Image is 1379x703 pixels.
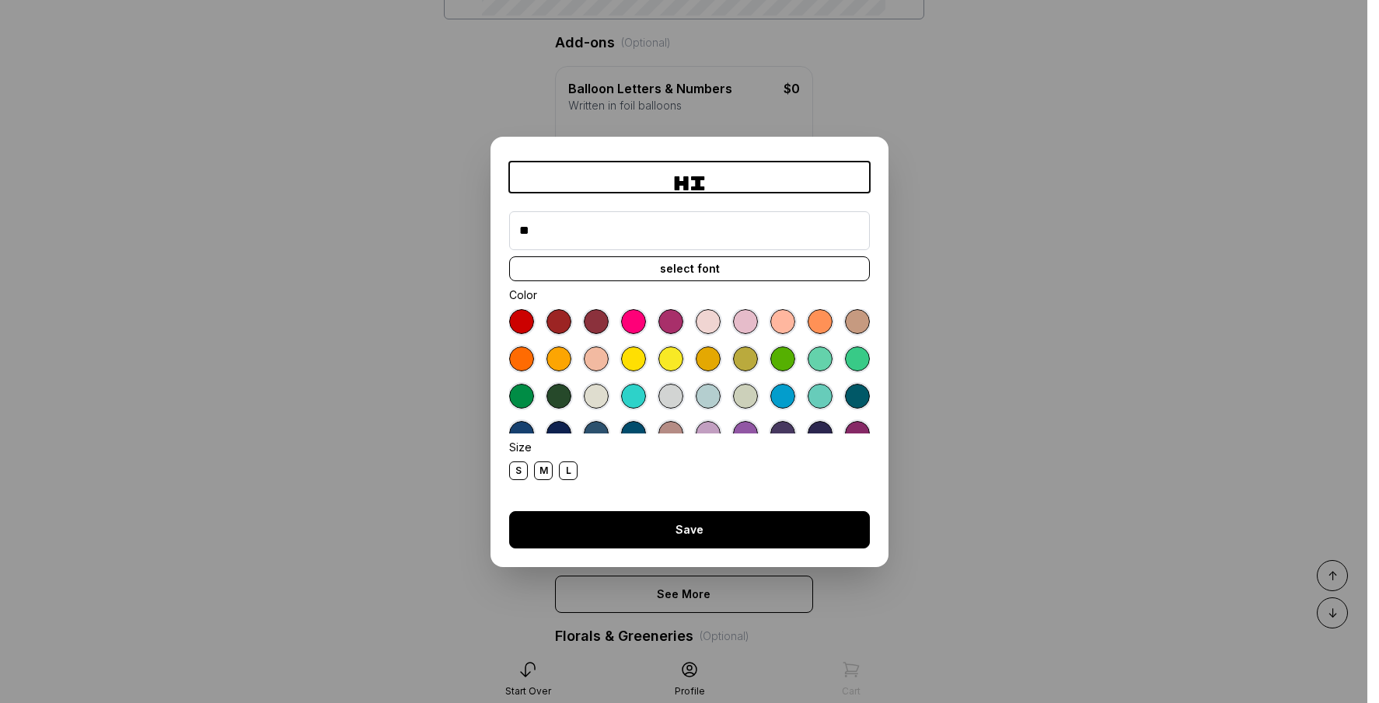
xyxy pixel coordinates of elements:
[509,440,870,455] div: Size
[509,511,870,548] button: Save
[509,287,870,303] div: Color
[559,461,578,480] div: L
[534,461,553,480] div: M
[509,256,870,281] div: select font
[509,461,528,480] div: S
[673,177,706,193] div: hi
